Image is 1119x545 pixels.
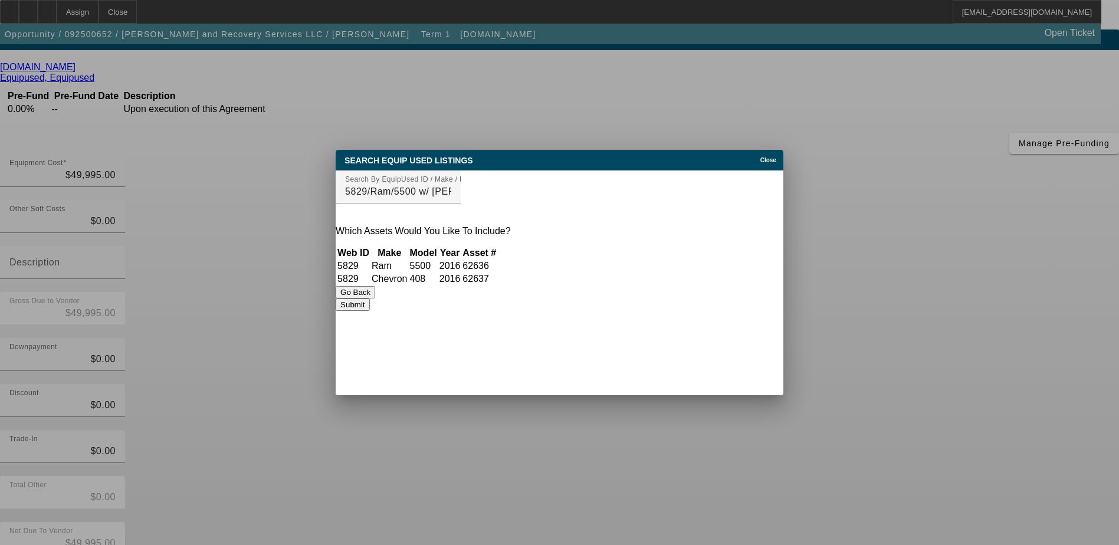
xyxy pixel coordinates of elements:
td: 5829 [337,273,370,285]
th: Web ID [337,247,370,259]
mat-label: Search By EquipUsed ID / Make / Model [345,176,480,183]
td: Chevron [371,273,408,285]
td: 5829 [337,260,370,272]
span: Close [760,157,776,163]
button: Submit [336,298,369,311]
td: 408 [409,273,438,285]
span: Search Equip Used Listings [344,156,473,165]
td: 2016 [439,273,461,285]
td: 62637 [462,273,497,285]
th: Model [409,247,438,259]
td: 2016 [439,260,461,272]
td: 62636 [462,260,497,272]
p: Which Assets Would You Like To Include? [336,226,783,237]
td: Ram [371,260,408,272]
th: Asset # [462,247,497,259]
th: Year [439,247,461,259]
input: EquipUsed [345,185,451,199]
th: Make [371,247,408,259]
button: Go Back [336,286,375,298]
td: 5500 [409,260,438,272]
